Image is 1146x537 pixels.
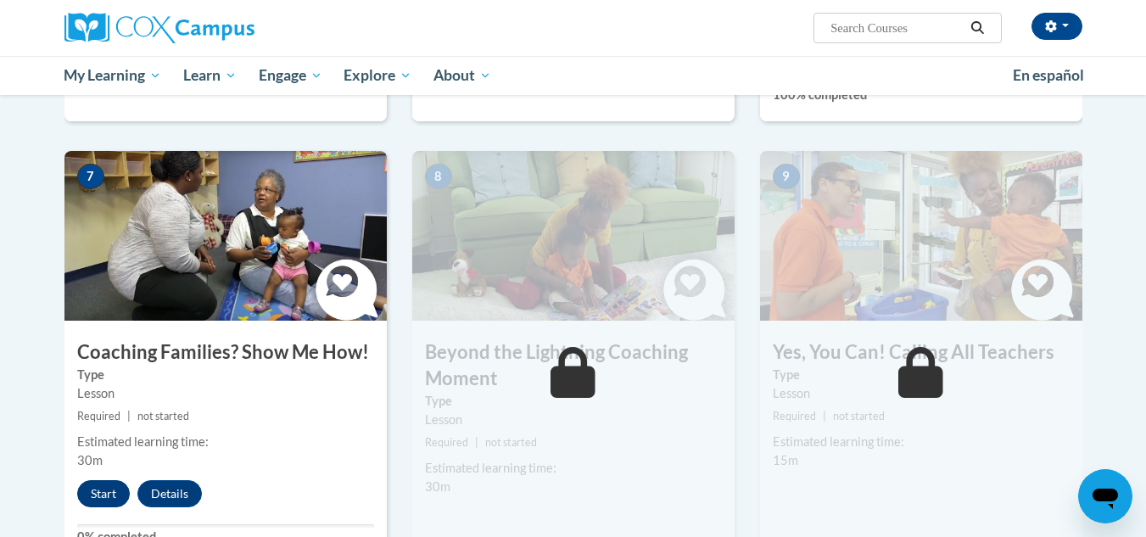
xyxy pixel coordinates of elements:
span: not started [833,410,885,422]
span: About [433,65,491,86]
a: En español [1002,58,1095,93]
span: not started [485,436,537,449]
img: Course Image [760,151,1082,321]
div: Estimated learning time: [77,433,374,451]
span: My Learning [64,65,161,86]
h3: Coaching Families? Show Me How! [64,339,387,366]
label: Type [425,392,722,411]
div: Estimated learning time: [425,459,722,478]
span: Explore [344,65,411,86]
span: 7 [77,164,104,189]
div: Estimated learning time: [773,433,1070,451]
span: 15m [773,453,798,467]
button: Start [77,480,130,507]
a: Learn [172,56,248,95]
label: 100% completed [773,86,1070,104]
span: En español [1013,66,1084,84]
img: Cox Campus [64,13,254,43]
div: Lesson [425,411,722,429]
span: 30m [425,479,450,494]
button: Details [137,480,202,507]
a: Explore [333,56,422,95]
input: Search Courses [829,18,964,38]
span: Required [773,410,816,422]
a: About [422,56,502,95]
h3: Beyond the Lightning Coaching Moment [412,339,735,392]
div: Lesson [773,384,1070,403]
span: | [823,410,826,422]
img: Course Image [412,151,735,321]
span: Required [77,410,120,422]
div: Lesson [77,384,374,403]
span: Required [425,436,468,449]
iframe: Button to launch messaging window [1078,469,1132,523]
span: 9 [773,164,800,189]
a: Cox Campus [64,13,387,43]
span: 30m [77,453,103,467]
label: Type [773,366,1070,384]
span: not started [137,410,189,422]
span: | [127,410,131,422]
img: Course Image [64,151,387,321]
span: Engage [259,65,322,86]
div: Main menu [39,56,1108,95]
a: Engage [248,56,333,95]
span: Learn [183,65,237,86]
span: | [475,436,478,449]
button: Search [964,18,990,38]
span: 8 [425,164,452,189]
h3: Yes, You Can! Calling All Teachers [760,339,1082,366]
label: Type [77,366,374,384]
a: My Learning [53,56,173,95]
button: Account Settings [1031,13,1082,40]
